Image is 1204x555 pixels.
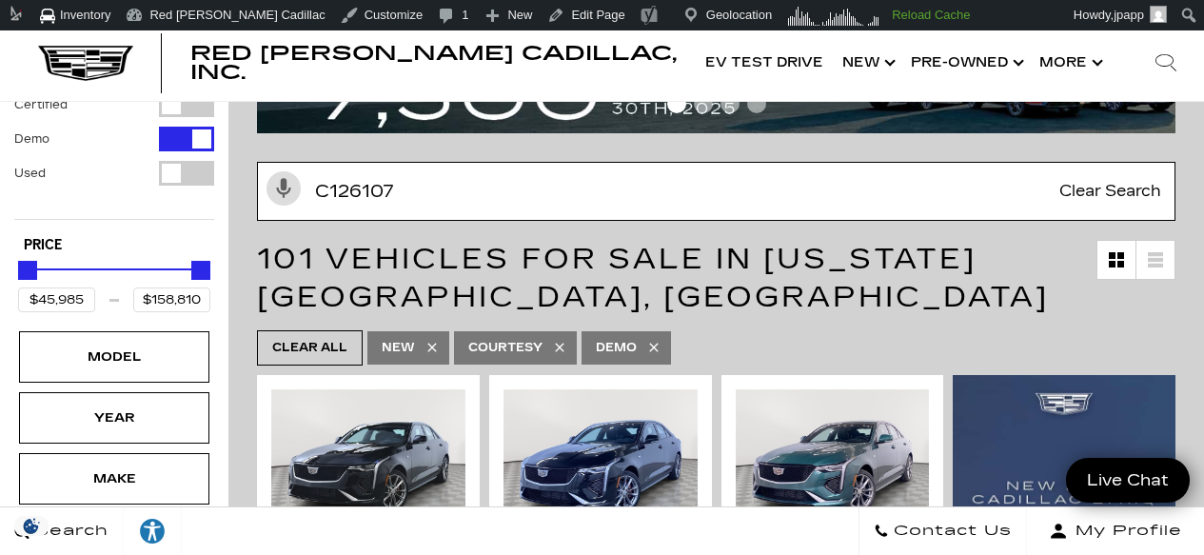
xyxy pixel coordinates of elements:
[19,453,209,505] div: MakeMake
[14,164,46,183] label: Used
[190,42,677,84] span: Red [PERSON_NAME] Cadillac, Inc.
[272,336,347,360] span: Clear All
[468,336,543,360] span: Courtesy
[889,518,1012,545] span: Contact Us
[271,389,465,535] img: 2024 Cadillac CT4 Sport
[124,507,182,555] a: Explore your accessibility options
[1114,8,1144,22] span: jpapp
[30,518,109,545] span: Search
[503,389,698,535] img: 2024 Cadillac CT4 Sport
[19,392,209,444] div: YearYear
[190,44,677,82] a: Red [PERSON_NAME] Cadillac, Inc.
[257,242,1049,314] span: 101 Vehicles for Sale in [US_STATE][GEOGRAPHIC_DATA], [GEOGRAPHIC_DATA]
[1128,25,1204,101] div: Search
[833,25,901,101] a: New
[18,287,95,312] input: Minimum
[67,468,162,489] div: Make
[781,3,885,30] img: Visitors over 48 hours. Click for more Clicky Site Stats.
[67,407,162,428] div: Year
[596,336,637,360] span: Demo
[133,287,210,312] input: Maximum
[1050,163,1171,220] span: Clear Search
[18,254,210,312] div: Price
[14,129,49,149] label: Demo
[696,25,833,101] a: EV Test Drive
[18,261,37,280] div: Minimum Price
[892,8,970,22] strong: Reload Cache
[1077,469,1178,491] span: Live Chat
[736,389,930,535] img: 2025 Cadillac CT4 Sport
[14,24,214,219] div: Filter by Vehicle Type
[382,336,415,360] span: New
[694,94,713,113] span: Go to slide 2
[720,94,740,113] span: Go to slide 3
[1097,241,1135,279] a: Grid View
[747,94,766,113] span: Go to slide 4
[191,261,210,280] div: Maximum Price
[859,507,1027,555] a: Contact Us
[10,516,53,536] section: Click to Open Cookie Consent Modal
[14,95,68,114] label: Certified
[19,331,209,383] div: ModelModel
[1068,518,1182,545] span: My Profile
[1027,507,1204,555] button: Open user profile menu
[266,171,301,206] svg: Click to toggle on voice search
[1066,458,1190,503] a: Live Chat
[257,162,1175,221] input: Search Inventory
[24,237,205,254] h5: Price
[10,516,53,536] img: Opt-Out Icon
[124,517,181,545] div: Explore your accessibility options
[667,94,686,113] span: Go to slide 1
[1030,25,1109,101] button: More
[38,45,133,81] img: Cadillac Dark Logo with Cadillac White Text
[67,347,162,367] div: Model
[901,25,1030,101] a: Pre-Owned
